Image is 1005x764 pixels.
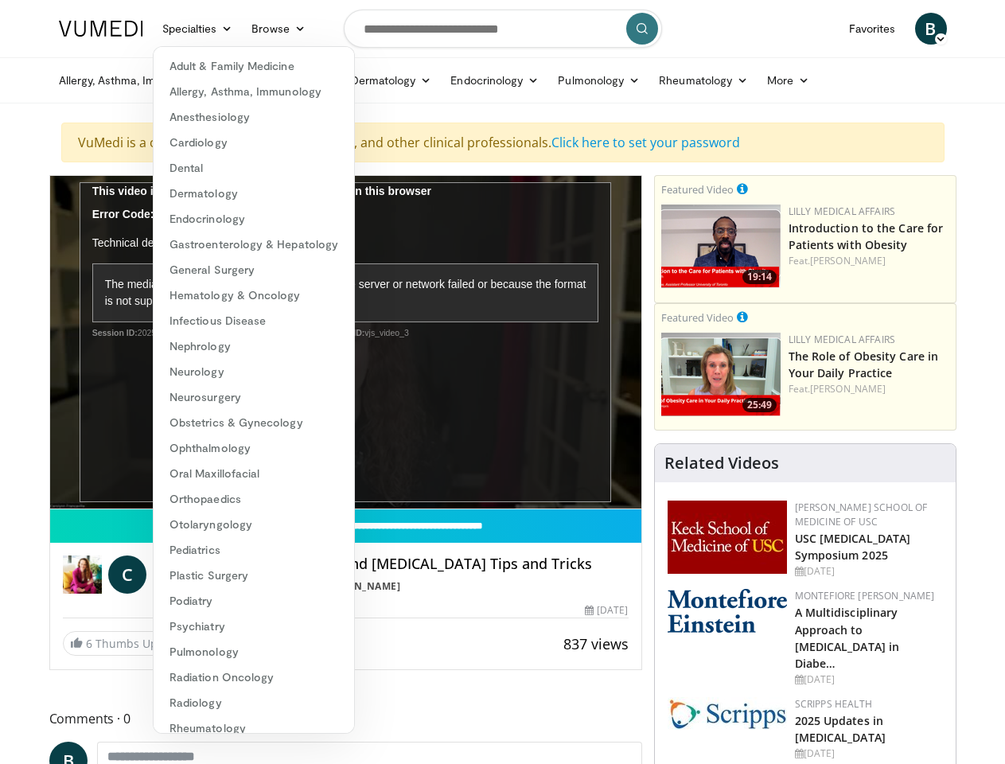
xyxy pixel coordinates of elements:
a: C [108,555,146,594]
a: Favorites [839,13,906,45]
a: Allergy, Asthma, Immunology [49,64,231,96]
a: Hematology & Oncology [154,283,354,308]
span: 837 views [563,634,629,653]
img: c9f2b0b7-b02a-4276-a72a-b0cbb4230bc1.jpg.150x105_q85_autocrop_double_scale_upscale_version-0.2.jpg [668,697,787,730]
a: Plastic Surgery [154,563,354,588]
a: Lilly Medical Affairs [789,205,896,218]
a: Radiology [154,690,354,715]
div: [DATE] [585,603,628,618]
h4: Side Effects on Zepbound and [MEDICAL_DATA] Tips and Tricks [166,555,629,573]
div: [DATE] [795,564,943,579]
a: Cardiology [154,130,354,155]
a: Endocrinology [441,64,548,96]
a: Ophthalmology [154,435,354,461]
a: A Multidisciplinary Approach to [MEDICAL_DATA] in Diabe… [795,605,900,670]
a: Dermatology [341,64,442,96]
a: Introduction to the Care for Patients with Obesity [789,220,944,252]
div: Specialties [153,46,355,734]
div: By FEATURING [166,579,629,594]
a: Neurology [154,359,354,384]
a: Podiatry [154,588,354,614]
a: Oral Maxillofacial [154,461,354,486]
img: 7b941f1f-d101-407a-8bfa-07bd47db01ba.png.150x105_q85_autocrop_double_scale_upscale_version-0.2.jpg [668,501,787,574]
a: Lilly Medical Affairs [789,333,896,346]
a: 6 Thumbs Up [63,631,165,656]
video-js: Video Player [50,176,641,509]
small: Featured Video [661,310,734,325]
a: Rheumatology [649,64,758,96]
a: Infectious Disease [154,308,354,333]
div: [DATE] [795,746,943,761]
span: 6 [86,636,92,651]
div: Feat. [789,254,949,268]
input: Search topics, interventions [344,10,662,48]
a: Browse [242,13,315,45]
h4: Related Videos [664,454,779,473]
span: 19:14 [742,270,777,284]
a: Dermatology [154,181,354,206]
a: Adult & Family Medicine [154,53,354,79]
a: Nephrology [154,333,354,359]
a: Allergy, Asthma, Immunology [154,79,354,104]
a: 25:49 [661,333,781,416]
span: Comments 0 [49,708,642,729]
div: Feat. [789,382,949,396]
a: Pulmonology [154,639,354,665]
img: acc2e291-ced4-4dd5-b17b-d06994da28f3.png.150x105_q85_crop-smart_upscale.png [661,205,781,288]
img: VuMedi Logo [59,21,143,37]
a: [PERSON_NAME] [810,382,886,396]
a: 2025 Updates in [MEDICAL_DATA] [795,713,886,745]
a: Click here to set your password [551,134,740,151]
a: More [758,64,819,96]
img: e1208b6b-349f-4914-9dd7-f97803bdbf1d.png.150x105_q85_crop-smart_upscale.png [661,333,781,416]
a: Radiation Oncology [154,665,354,690]
a: [PERSON_NAME] School of Medicine of USC [795,501,928,528]
a: Pediatrics [154,537,354,563]
a: Endocrinology [154,206,354,232]
span: 25:49 [742,398,777,412]
a: [PERSON_NAME] [317,579,401,593]
a: General Surgery [154,257,354,283]
a: [PERSON_NAME] [810,254,886,267]
a: USC [MEDICAL_DATA] Symposium 2025 [795,531,911,563]
a: Rheumatology [154,715,354,741]
a: Obstetrics & Gynecology [154,410,354,435]
a: Specialties [153,13,243,45]
a: Dental [154,155,354,181]
a: Anesthesiology [154,104,354,130]
a: Neurosurgery [154,384,354,410]
img: b0142b4c-93a1-4b58-8f91-5265c282693c.png.150x105_q85_autocrop_double_scale_upscale_version-0.2.png [668,589,787,633]
div: VuMedi is a community of physicians, dentists, and other clinical professionals. [61,123,945,162]
a: Scripps Health [795,697,872,711]
a: B [915,13,947,45]
a: Gastroenterology & Hepatology [154,232,354,257]
img: Dr. Carolynn Francavilla [63,555,102,594]
div: [DATE] [795,672,943,687]
a: 19:14 [661,205,781,288]
a: Orthopaedics [154,486,354,512]
a: Otolaryngology [154,512,354,537]
a: Psychiatry [154,614,354,639]
a: Pulmonology [548,64,649,96]
small: Featured Video [661,182,734,197]
a: The Role of Obesity Care in Your Daily Practice [789,349,939,380]
a: Montefiore [PERSON_NAME] [795,589,935,602]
